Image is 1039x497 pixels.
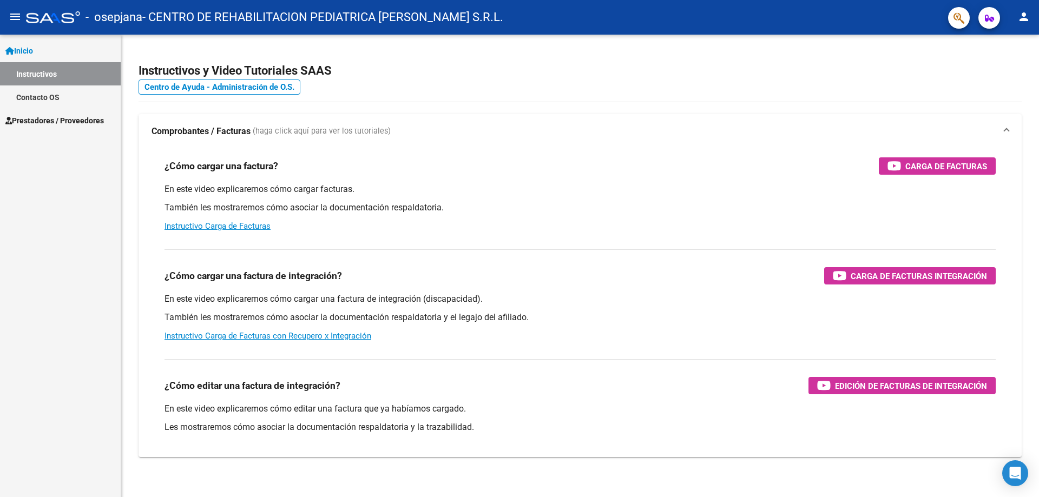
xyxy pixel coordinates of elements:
strong: Comprobantes / Facturas [152,125,251,137]
span: Edición de Facturas de integración [835,379,987,393]
p: En este video explicaremos cómo cargar una factura de integración (discapacidad). [165,293,996,305]
span: - CENTRO DE REHABILITACION PEDIATRICA [PERSON_NAME] S.R.L. [142,5,503,29]
a: Instructivo Carga de Facturas con Recupero x Integración [165,331,371,341]
a: Centro de Ayuda - Administración de O.S. [139,79,300,95]
h2: Instructivos y Video Tutoriales SAAS [139,61,1022,81]
div: Open Intercom Messenger [1002,460,1028,486]
span: Carga de Facturas [905,160,987,173]
span: Prestadores / Proveedores [5,115,104,127]
span: Carga de Facturas Integración [851,269,987,283]
span: - osepjana [86,5,142,29]
p: En este video explicaremos cómo cargar facturas. [165,183,996,195]
mat-icon: person [1017,10,1030,23]
div: Comprobantes / Facturas (haga click aquí para ver los tutoriales) [139,149,1022,457]
p: En este video explicaremos cómo editar una factura que ya habíamos cargado. [165,403,996,415]
mat-icon: menu [9,10,22,23]
mat-expansion-panel-header: Comprobantes / Facturas (haga click aquí para ver los tutoriales) [139,114,1022,149]
button: Carga de Facturas Integración [824,267,996,284]
span: Inicio [5,45,33,57]
button: Edición de Facturas de integración [808,377,996,394]
span: (haga click aquí para ver los tutoriales) [253,125,391,137]
p: También les mostraremos cómo asociar la documentación respaldatoria y el legajo del afiliado. [165,312,996,323]
p: También les mostraremos cómo asociar la documentación respaldatoria. [165,202,996,214]
p: Les mostraremos cómo asociar la documentación respaldatoria y la trazabilidad. [165,421,996,433]
h3: ¿Cómo cargar una factura de integración? [165,268,342,283]
a: Instructivo Carga de Facturas [165,221,271,231]
h3: ¿Cómo editar una factura de integración? [165,378,340,393]
h3: ¿Cómo cargar una factura? [165,158,278,174]
button: Carga de Facturas [879,157,996,175]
